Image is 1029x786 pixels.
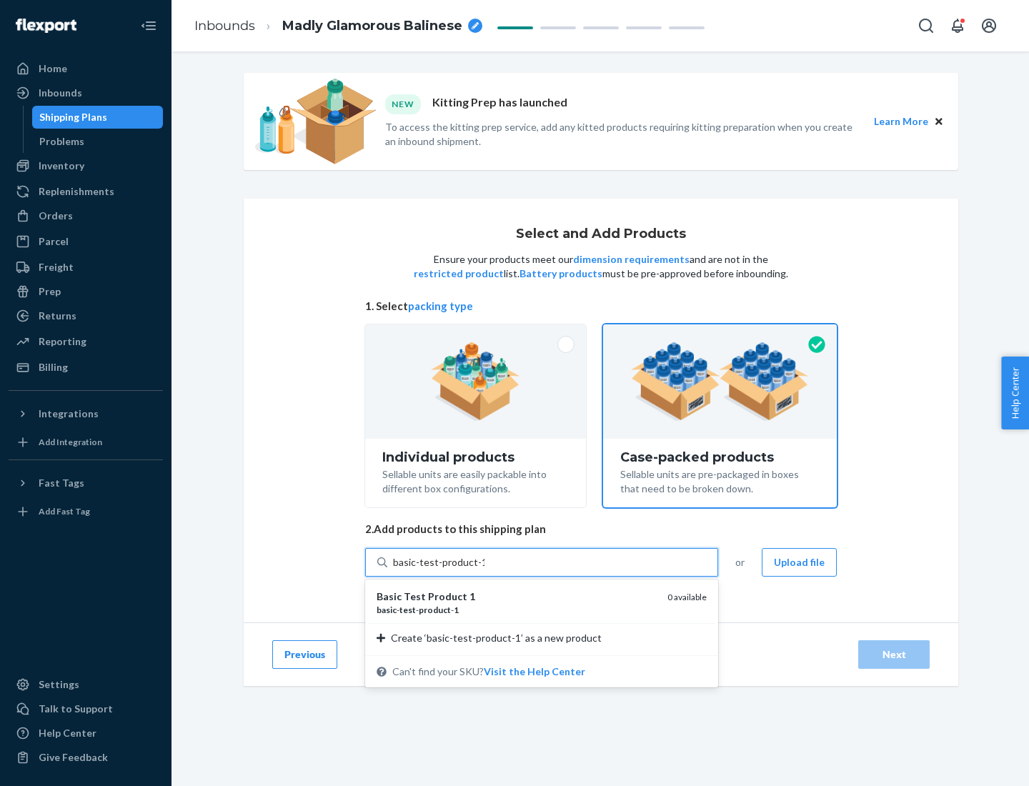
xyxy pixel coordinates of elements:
[454,605,459,615] em: 1
[39,334,86,349] div: Reporting
[39,726,96,740] div: Help Center
[392,665,585,679] span: Can't find your SKU?
[520,267,602,281] button: Battery products
[469,590,475,602] em: 1
[9,304,163,327] a: Returns
[9,81,163,104] a: Inbounds
[365,299,837,314] span: 1. Select
[9,431,163,454] a: Add Integration
[762,548,837,577] button: Upload file
[377,590,402,602] em: Basic
[874,114,928,129] button: Learn More
[858,640,930,669] button: Next
[39,86,82,100] div: Inbounds
[9,330,163,353] a: Reporting
[39,476,84,490] div: Fast Tags
[9,154,163,177] a: Inventory
[377,605,397,615] em: basic
[282,17,462,36] span: Madly Glamorous Balinese
[9,256,163,279] a: Freight
[975,11,1003,40] button: Open account menu
[39,360,68,374] div: Billing
[39,61,67,76] div: Home
[516,227,686,242] h1: Select and Add Products
[39,159,84,173] div: Inventory
[631,342,809,421] img: case-pack.59cecea509d18c883b923b81aeac6d0b.png
[39,436,102,448] div: Add Integration
[39,134,84,149] div: Problems
[9,697,163,720] a: Talk to Support
[39,260,74,274] div: Freight
[39,750,108,765] div: Give Feedback
[377,604,656,616] div: - - -
[9,500,163,523] a: Add Fast Tag
[382,464,569,496] div: Sellable units are easily packable into different box configurations.
[39,110,107,124] div: Shipping Plans
[428,590,467,602] em: Product
[573,252,690,267] button: dimension requirements
[912,11,940,40] button: Open Search Box
[9,180,163,203] a: Replenishments
[365,522,837,537] span: 2. Add products to this shipping plan
[399,605,416,615] em: test
[32,106,164,129] a: Shipping Plans
[39,284,61,299] div: Prep
[9,673,163,696] a: Settings
[931,114,947,129] button: Close
[39,234,69,249] div: Parcel
[39,505,90,517] div: Add Fast Tag
[432,94,567,114] p: Kitting Prep has launched
[431,342,520,421] img: individual-pack.facf35554cb0f1810c75b2bd6df2d64e.png
[39,209,73,223] div: Orders
[9,722,163,745] a: Help Center
[870,647,918,662] div: Next
[1001,357,1029,429] button: Help Center
[620,450,820,464] div: Case-packed products
[194,18,255,34] a: Inbounds
[391,631,602,645] span: Create ‘basic-test-product-1’ as a new product
[943,11,972,40] button: Open notifications
[667,592,707,602] span: 0 available
[385,120,861,149] p: To access the kitting prep service, add any kitted products requiring kitting preparation when yo...
[16,19,76,33] img: Flexport logo
[9,472,163,494] button: Fast Tags
[9,204,163,227] a: Orders
[39,702,113,716] div: Talk to Support
[134,11,163,40] button: Close Navigation
[9,356,163,379] a: Billing
[183,5,494,47] ol: breadcrumbs
[39,407,99,421] div: Integrations
[32,130,164,153] a: Problems
[404,590,426,602] em: Test
[735,555,745,569] span: or
[39,309,76,323] div: Returns
[9,280,163,303] a: Prep
[620,464,820,496] div: Sellable units are pre-packaged in boxes that need to be broken down.
[419,605,451,615] em: product
[385,94,421,114] div: NEW
[484,665,585,679] button: Basic Test Product 1basic-test-product-10 availableCreate ‘basic-test-product-1’ as a new product...
[408,299,473,314] button: packing type
[393,555,484,569] input: Basic Test Product 1basic-test-product-10 availableCreate ‘basic-test-product-1’ as a new product...
[9,57,163,80] a: Home
[412,252,790,281] p: Ensure your products meet our and are not in the list. must be pre-approved before inbounding.
[382,450,569,464] div: Individual products
[9,230,163,253] a: Parcel
[39,677,79,692] div: Settings
[9,746,163,769] button: Give Feedback
[272,640,337,669] button: Previous
[9,402,163,425] button: Integrations
[39,184,114,199] div: Replenishments
[414,267,504,281] button: restricted product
